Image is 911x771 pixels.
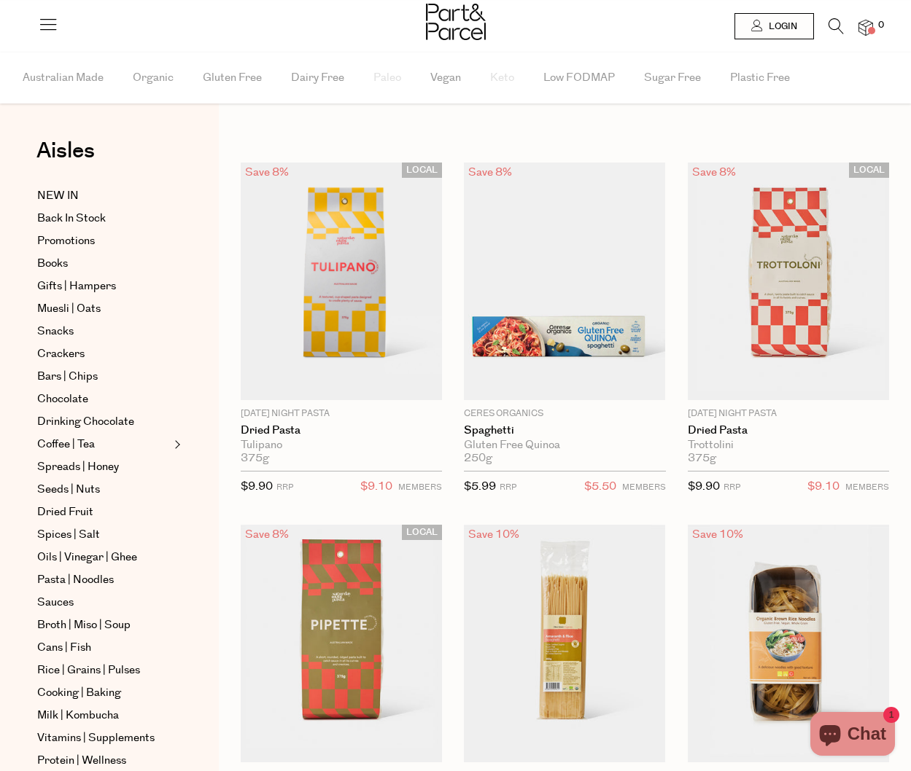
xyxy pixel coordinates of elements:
[37,481,100,498] span: Seeds | Nuts
[849,163,889,178] span: LOCAL
[241,163,442,400] img: Dried Pasta
[37,684,121,702] span: Cooking | Baking
[584,477,616,496] span: $5.50
[241,439,442,452] div: Tulipano
[464,479,496,494] span: $5.99
[37,391,170,408] a: Chocolate
[688,163,740,182] div: Save 8%
[464,407,665,420] p: Ceres Organics
[464,439,665,452] div: Gluten Free Quinoa
[37,345,170,363] a: Crackers
[37,617,170,634] a: Broth | Miso | Soup
[37,504,93,521] span: Dried Fruit
[37,255,68,273] span: Books
[464,525,665,762] img: Spaghetti
[37,639,170,657] a: Cans | Fish
[241,479,273,494] span: $9.90
[622,482,666,493] small: MEMBERS
[688,479,720,494] span: $9.90
[500,482,516,493] small: RRP
[464,163,516,182] div: Save 8%
[37,639,91,657] span: Cans | Fish
[724,482,740,493] small: RRP
[37,594,170,611] a: Sauces
[37,662,140,679] span: Rice | Grains | Pulses
[37,210,106,227] span: Back In Stock
[644,52,701,103] span: Sugar Free
[37,368,170,385] a: Bars | Chips
[37,571,114,589] span: Pasta | Noodles
[37,571,170,589] a: Pasta | Noodles
[241,525,293,544] div: Save 8%
[543,52,615,103] span: Low FODMAP
[37,707,170,724] a: Milk | Kombucha
[688,452,716,465] span: 375g
[37,729,170,747] a: Vitamins | Supplements
[688,163,889,400] img: Dried Pasta
[688,424,889,437] a: Dried Pasta
[426,4,486,40] img: Part&Parcel
[37,187,170,205] a: NEW IN
[398,482,442,493] small: MEMBERS
[430,52,461,103] span: Vegan
[37,345,85,363] span: Crackers
[37,684,170,702] a: Cooking | Baking
[37,323,170,340] a: Snacks
[37,391,88,408] span: Chocolate
[291,52,344,103] span: Dairy Free
[845,482,889,493] small: MEMBERS
[37,504,170,521] a: Dried Fruit
[734,13,814,39] a: Login
[23,52,104,103] span: Australian Made
[688,439,889,452] div: Trottolini
[37,729,155,747] span: Vitamins | Supplements
[133,52,174,103] span: Organic
[37,526,100,544] span: Spices | Salt
[37,187,79,205] span: NEW IN
[36,135,95,167] span: Aisles
[37,549,137,566] span: Oils | Vinegar | Ghee
[464,452,492,465] span: 250g
[37,323,74,340] span: Snacks
[37,278,170,295] a: Gifts | Hampers
[688,525,889,762] img: Wide Noodles
[37,255,170,273] a: Books
[37,752,170,770] a: Protein | Wellness
[241,424,442,437] a: Dried Pasta
[464,163,665,400] img: Spaghetti
[464,525,524,544] div: Save 10%
[37,436,95,453] span: Coffee | Tea
[241,163,293,182] div: Save 8%
[402,525,442,540] span: LOCAL
[37,300,170,318] a: Muesli | Oats
[37,481,170,498] a: Seeds | Nuts
[37,662,170,679] a: Rice | Grains | Pulses
[37,549,170,566] a: Oils | Vinegar | Ghee
[203,52,262,103] span: Gluten Free
[373,52,401,103] span: Paleo
[37,300,101,318] span: Muesli | Oats
[37,594,74,611] span: Sauces
[688,407,889,420] p: [DATE] Night Pasta
[37,707,119,724] span: Milk | Kombucha
[36,140,95,176] a: Aisles
[276,482,293,493] small: RRP
[241,452,269,465] span: 375g
[37,278,116,295] span: Gifts | Hampers
[37,232,95,250] span: Promotions
[241,525,442,762] img: Dried Pasta
[688,525,748,544] div: Save 10%
[37,232,170,250] a: Promotions
[37,458,170,476] a: Spreads | Honey
[37,436,170,453] a: Coffee | Tea
[806,712,899,759] inbox-online-store-chat: Shopify online store chat
[37,413,170,431] a: Drinking Chocolate
[37,210,170,227] a: Back In Stock
[37,526,170,544] a: Spices | Salt
[37,752,126,770] span: Protein | Wellness
[765,20,797,33] span: Login
[360,477,392,496] span: $9.10
[37,368,98,385] span: Bars | Chips
[464,424,665,437] a: Spaghetti
[807,477,840,496] span: $9.10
